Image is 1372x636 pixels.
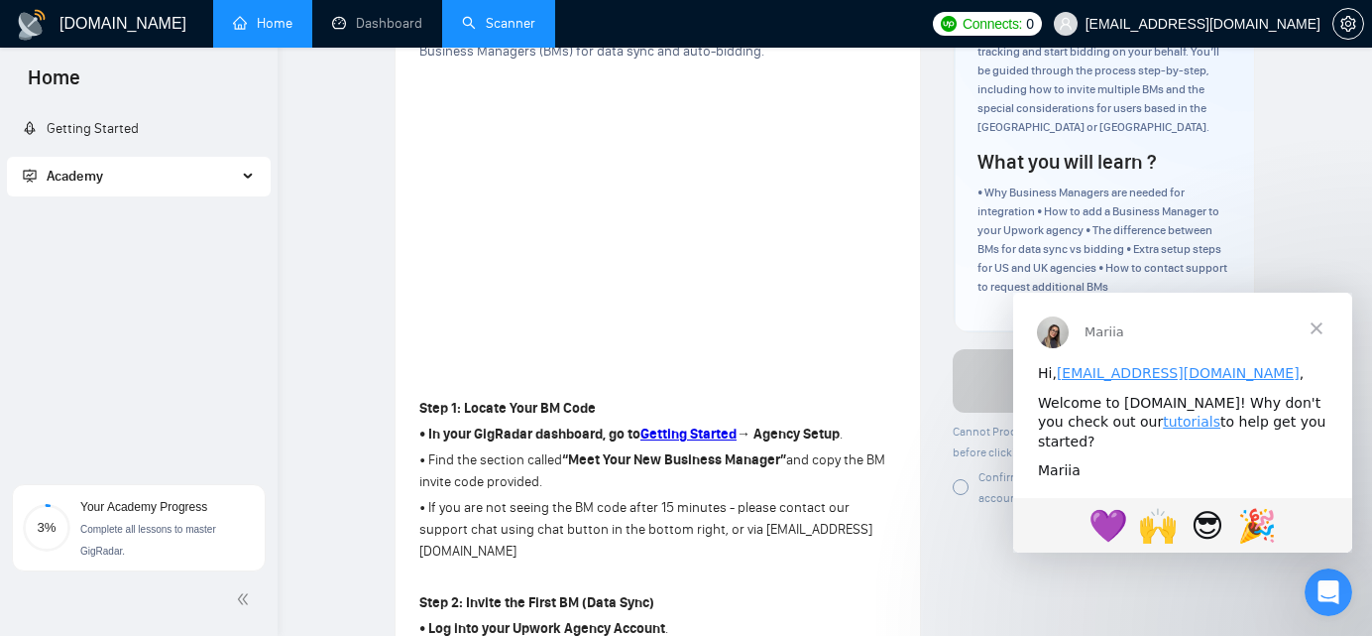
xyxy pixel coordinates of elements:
span: double-left [236,589,256,609]
a: homeHome [233,15,292,32]
strong: Step 1: Locate Your BM Code [419,400,596,417]
a: dashboardDashboard [332,15,422,32]
p: • If you are not seeing the BM code after 15 minutes - please contact our support chat using chat... [419,497,896,563]
img: upwork-logo.png [941,16,957,32]
span: Confirm that the new BM was added to your GigRadar account and Upwork agency [978,470,1246,505]
span: user [1059,17,1073,31]
p: . [419,424,896,445]
iframe: Intercom live chat message [1013,293,1352,553]
strong: → Agency Setup [737,426,840,443]
span: Connects: [963,13,1022,35]
a: searchScanner [462,15,535,32]
iframe: Intercom live chat [1305,569,1352,616]
span: fund-projection-screen [23,169,37,183]
strong: Step 2: Invite the First BM (Data Sync) [419,594,654,611]
span: Academy [47,168,103,185]
p: • Find the section called and copy the BM invite code provided. [419,449,896,493]
div: • Why Business Managers are needed for integration • How to add a Business Manager to your Upwork... [977,184,1231,296]
span: Your Academy Progress [80,500,207,514]
strong: • In your GigRadar dashboard, go to [419,426,640,443]
span: 0 [1026,13,1034,35]
span: Cannot Proceed! Make sure Homework are completed before clicking Next: [953,425,1224,459]
span: 3% [23,521,70,534]
button: setting [1332,8,1364,40]
li: Getting Started [7,109,270,149]
h4: What you will learn ? [977,148,1156,176]
a: rocketGetting Started [23,120,139,137]
a: Getting Started [640,426,737,443]
span: setting [1333,16,1363,32]
span: Complete all lessons to master GigRadar. [80,524,216,557]
img: logo [16,9,48,41]
button: Next [953,349,1256,413]
strong: “Meet Your New Business Manager” [562,451,786,468]
span: Academy [23,168,103,185]
a: setting [1332,16,1364,32]
span: Home [12,64,96,105]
